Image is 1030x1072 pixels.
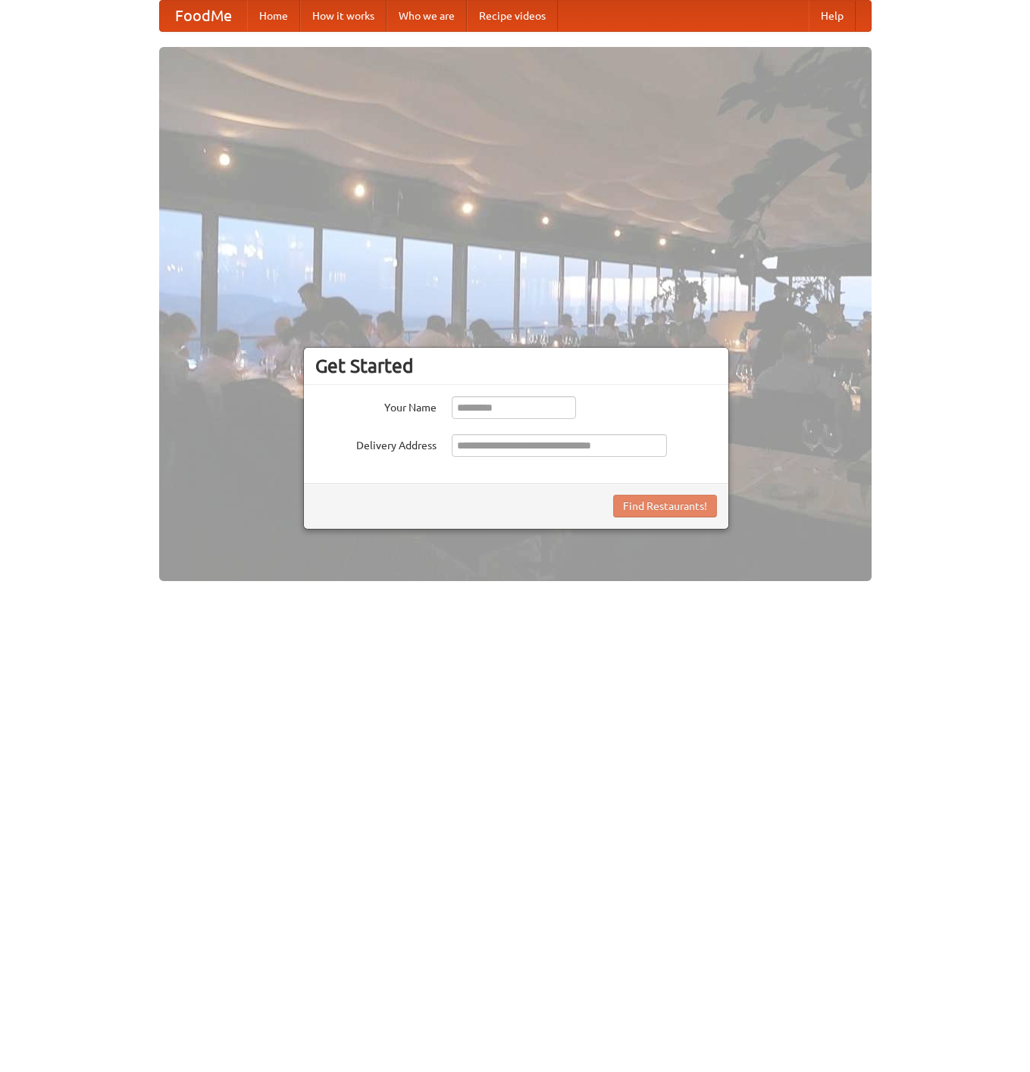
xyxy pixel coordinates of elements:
[160,1,247,31] a: FoodMe
[315,355,717,377] h3: Get Started
[300,1,387,31] a: How it works
[315,434,437,453] label: Delivery Address
[247,1,300,31] a: Home
[315,396,437,415] label: Your Name
[809,1,856,31] a: Help
[387,1,467,31] a: Who we are
[467,1,558,31] a: Recipe videos
[613,495,717,517] button: Find Restaurants!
